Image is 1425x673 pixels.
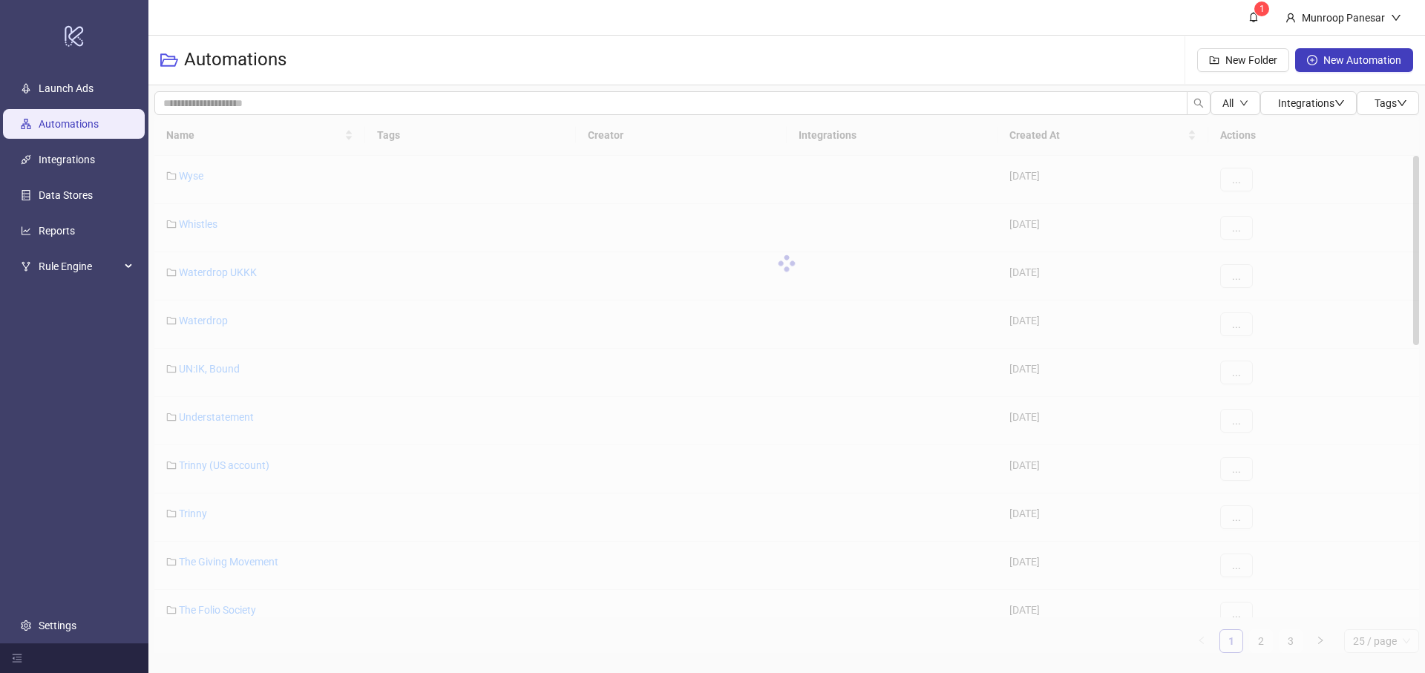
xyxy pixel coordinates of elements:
button: Tagsdown [1357,91,1419,115]
a: Integrations [39,154,95,165]
button: Integrationsdown [1260,91,1357,115]
span: folder-add [1209,55,1219,65]
a: Data Stores [39,189,93,201]
sup: 1 [1254,1,1269,16]
h3: Automations [184,48,286,72]
a: Automations [39,118,99,130]
button: New Folder [1197,48,1289,72]
span: Integrations [1278,97,1345,109]
span: Tags [1375,97,1407,109]
span: user [1285,13,1296,23]
span: down [1239,99,1248,108]
span: down [1397,98,1407,108]
span: search [1193,98,1204,108]
span: down [1391,13,1401,23]
span: New Folder [1225,54,1277,66]
button: New Automation [1295,48,1413,72]
span: down [1334,98,1345,108]
span: All [1222,97,1234,109]
span: bell [1248,12,1259,22]
div: Munroop Panesar [1296,10,1391,26]
span: plus-circle [1307,55,1317,65]
button: Alldown [1211,91,1260,115]
a: Launch Ads [39,82,94,94]
span: 1 [1259,4,1265,14]
a: Settings [39,620,76,631]
span: menu-fold [12,653,22,663]
span: New Automation [1323,54,1401,66]
span: Rule Engine [39,252,120,281]
span: fork [21,261,31,272]
span: folder-open [160,51,178,69]
a: Reports [39,225,75,237]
